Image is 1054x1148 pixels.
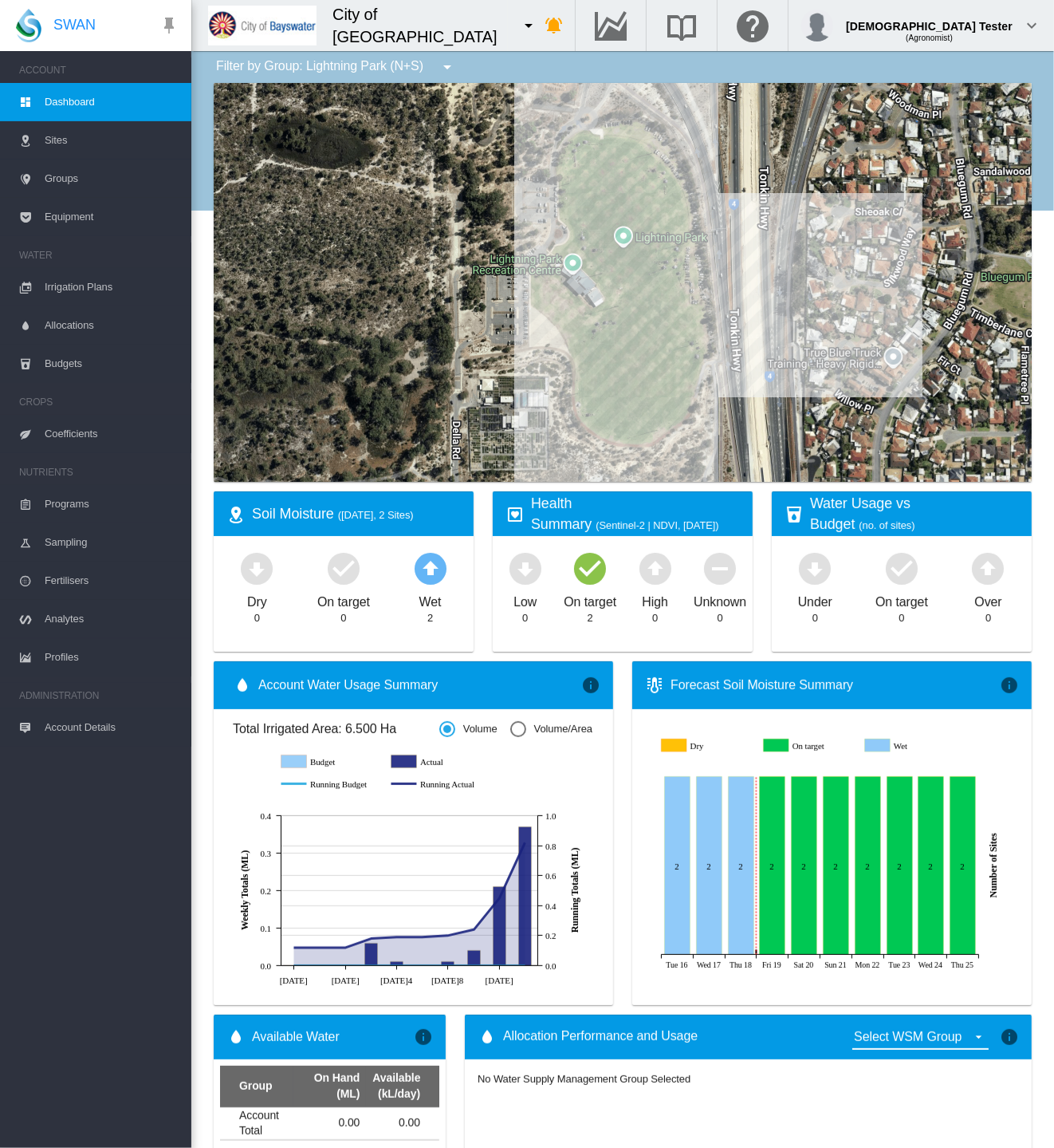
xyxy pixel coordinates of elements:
span: Account Water Usage Summary [258,677,581,694]
g: Wet Sep 17, 2025 2 [696,777,722,955]
button: icon-menu-down [513,10,545,41]
md-icon: icon-water [233,676,252,695]
span: Budgets [45,345,179,383]
tspan: [DATE] [332,976,360,985]
tspan: 1.0 [545,811,556,821]
circle: Running Budget Sep 4 0 [470,962,477,969]
div: 0 [718,611,723,625]
g: Running Actual [391,777,486,791]
md-icon: icon-cup-water [785,505,804,524]
span: (Sentinel-2 | NDVI, [DATE]) [596,519,718,531]
md-icon: icon-information [1000,676,1019,695]
span: Equipment [45,198,179,236]
tspan: Tue 23 [888,961,910,969]
tspan: [DATE]4 [380,976,413,985]
span: WATER [19,243,179,268]
g: On target Sep 25, 2025 2 [950,777,975,955]
tspan: Wed 24 [918,961,942,969]
span: NUTRIENTS [19,460,179,485]
md-icon: icon-pin [159,16,179,35]
div: 2 [588,611,593,625]
tspan: Wed 17 [697,961,721,969]
tspan: Tue 16 [666,961,687,969]
tspan: [DATE]8 [431,976,464,985]
span: Account Details [45,708,179,747]
circle: Running Actual Aug 21 0.19 [419,933,425,940]
md-icon: Click here for help [733,16,772,35]
tspan: Sun 21 [824,961,847,969]
circle: Running Budget Sep 18 0 [521,962,528,969]
md-select: {{'ALLOCATION.SELECT_GROUP' | i18next}} [852,1025,989,1050]
img: 2Q== [208,6,317,45]
circle: Running Actual Sep 18 0.82 [521,839,528,846]
tspan: Sat 20 [794,961,814,969]
div: 0 [254,611,260,625]
g: On target [765,739,855,753]
span: (no. of sites) [859,519,914,531]
span: Programs [45,485,179,523]
tspan: 0.4 [261,811,272,821]
span: Total Irrigated Area: 6.500 Ha [233,720,439,738]
div: Wet [419,587,442,611]
md-icon: icon-checkbox-marked-circle [324,549,363,587]
md-icon: icon-chevron-down [1022,16,1041,35]
g: Actual Sep 11 0.21 [493,886,505,965]
span: Available Water [252,1028,340,1046]
tspan: Thu 18 [730,961,752,969]
circle: Running Actual Sep 11 0.45 [496,894,502,901]
div: Filter by Group: Lightning Park (N+S) [204,51,468,83]
td: Account Total [220,1108,293,1140]
tspan: 0.2 [545,931,556,941]
button: icon-bell-ring [538,10,570,41]
span: Irrigation Plans [45,268,179,306]
div: City of [GEOGRAPHIC_DATA] [332,3,511,48]
span: ADMINISTRATION [19,683,179,708]
span: Groups [45,160,179,198]
md-icon: icon-water [226,1028,246,1047]
button: icon-menu-down [431,51,463,83]
md-icon: icon-menu-down [519,16,538,35]
div: 0 [652,611,658,625]
div: High [642,587,668,611]
th: Available (kL/day) [366,1066,439,1107]
tspan: Fri 19 [762,961,781,969]
span: Sites [45,121,179,160]
md-icon: icon-map-marker-radius [226,505,246,524]
div: 0 [899,611,904,625]
circle: Running Actual Aug 28 0.2 [444,932,450,938]
div: 0 [812,611,818,625]
md-icon: icon-information [581,676,600,695]
tspan: 0.0 [261,961,272,971]
g: On target Sep 24, 2025 2 [918,777,943,955]
span: CROPS [19,389,179,415]
th: Group [220,1066,293,1107]
tspan: Number of Sites [988,833,999,897]
div: On target [875,587,928,611]
tspan: Weekly Totals (ML) [239,850,250,930]
div: 0 [340,611,346,625]
circle: Running Budget Jul 31 0 [342,962,348,969]
md-icon: icon-arrow-down-bold-circle [796,549,834,587]
md-icon: icon-water [478,1028,497,1047]
span: Sampling [45,523,179,562]
div: Soil Moisture [252,504,461,524]
circle: Running Budget Jul 24 0 [316,962,322,969]
circle: Running Actual Jul 31 0.12 [342,944,348,950]
md-icon: Search the knowledge base [663,16,701,35]
tspan: 0.0 [545,961,556,971]
g: On target Sep 22, 2025 2 [855,777,880,955]
md-icon: icon-minus-circle [701,549,739,587]
md-icon: icon-thermometer-lines [645,676,664,695]
div: Water Usage vs Budget [810,494,1019,534]
g: Running Budget [281,777,376,791]
g: Wet Sep 18, 2025 2 [728,777,753,955]
md-icon: icon-checkbox-marked-circle [883,549,921,587]
div: Forecast Soil Moisture Summary [671,677,1000,694]
circle: Running Budget Aug 21 0 [419,962,425,969]
md-icon: icon-information [414,1028,433,1047]
div: On target [317,587,370,611]
div: Under [798,587,832,611]
md-icon: icon-heart-box-outline [505,505,525,524]
g: On target Sep 20, 2025 2 [791,777,816,955]
circle: Running Actual Jul 24 0.12 [316,944,322,950]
